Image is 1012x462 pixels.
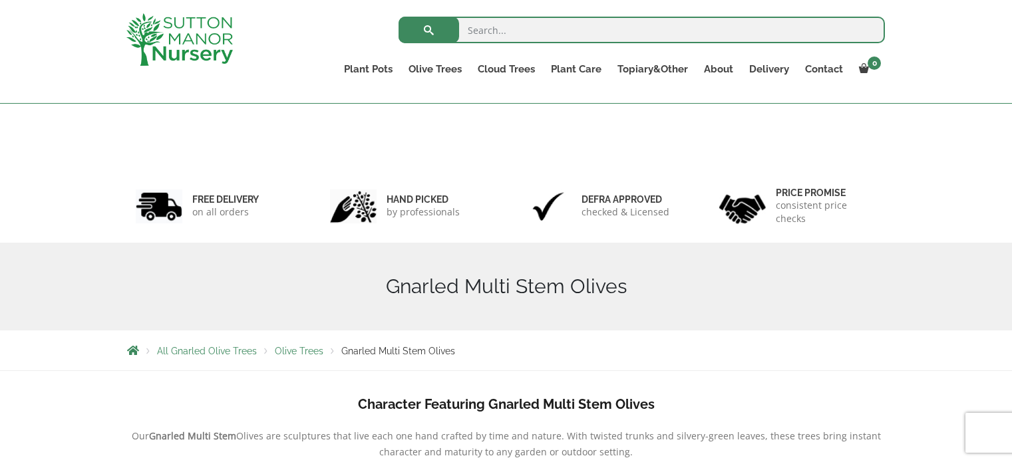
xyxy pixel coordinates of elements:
a: Cloud Trees [470,60,543,78]
input: Search... [399,17,885,43]
span: Olives are sculptures that live each one hand crafted by time and nature. With twisted trunks and... [236,429,881,458]
a: Plant Pots [336,60,401,78]
p: on all orders [192,205,259,219]
a: All Gnarled Olive Trees [157,346,257,356]
a: 0 [851,60,885,78]
nav: Breadcrumbs [127,345,886,356]
p: consistent price checks [776,199,877,225]
img: logo [126,13,233,66]
a: Plant Care [543,60,609,78]
h1: Gnarled Multi Stem Olives [127,275,886,298]
h6: hand picked [387,193,460,205]
img: 1.jpg [136,189,182,223]
span: Our [132,429,149,442]
span: 0 [868,57,881,70]
p: checked & Licensed [582,205,669,219]
a: Delivery [741,60,797,78]
a: About [696,60,741,78]
a: Contact [797,60,851,78]
span: Gnarled Multi Stem Olives [341,346,455,356]
a: Olive Trees [401,60,470,78]
img: 2.jpg [330,189,377,223]
a: Topiary&Other [609,60,696,78]
h6: FREE DELIVERY [192,193,259,205]
p: by professionals [387,205,460,219]
h6: Price promise [776,187,877,199]
img: 4.jpg [719,186,766,227]
h6: Defra approved [582,193,669,205]
b: Gnarled Multi Stem [149,429,236,442]
a: Olive Trees [275,346,323,356]
b: Character Featuring Gnarled Multi Stem Olives [358,396,655,412]
img: 3.jpg [525,189,572,223]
